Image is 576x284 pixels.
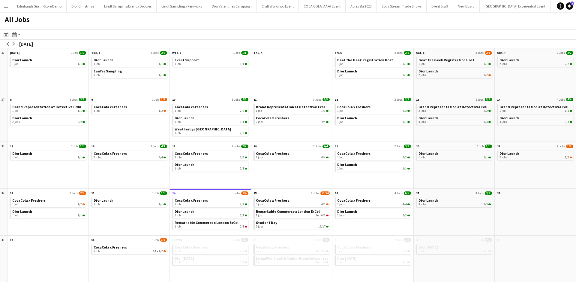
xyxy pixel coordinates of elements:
[12,214,18,217] span: 1 job
[94,73,100,77] span: 1 job
[256,225,263,228] span: 2 jobs
[175,249,181,253] span: 1 job
[12,120,20,124] span: 2 jobs
[337,244,410,253] a: CocaCola x Freshers1 job2/2
[321,214,325,217] span: 0/1
[240,225,244,228] span: 0/1
[418,57,491,66] a: Beat the Geek Registration Host1 job1/1
[403,156,407,159] span: 2/2
[499,151,572,159] a: Dior Launch2 jobs1/2
[318,225,325,228] span: 17/17
[163,63,166,65] span: 1/1
[256,197,328,206] a: CocaCola x Freshers3 jobs4/6
[257,0,299,12] button: Craft Workshop Event
[94,203,100,206] span: 1 job
[403,73,407,77] span: 1/1
[337,162,357,167] span: Dior Launch
[394,51,403,55] span: 2 Jobs
[480,0,550,12] button: [GEOGRAPHIC_DATA] Experiential Event
[256,116,289,120] span: CocaCola x Freshers
[337,156,343,159] span: 1 job
[337,62,343,66] span: 1 job
[488,121,491,123] span: 3/3
[256,104,328,113] a: Brand Representation at Detectival Exhibition1 job1/1
[484,156,488,159] span: 1/1
[321,109,325,113] span: 1/1
[12,115,85,124] a: Dior Launch2 jobs2/2
[499,57,572,66] a: Dior Launch2 jobs2/2
[175,255,247,264] a: Dior [DATE]1 job1/1
[0,142,7,189] div: 38
[566,98,573,101] span: 4/4
[245,110,247,112] span: 2/2
[321,156,325,159] span: 4/4
[256,105,335,109] span: Brand Representation at Detectival Exhibition
[407,74,410,76] span: 1/1
[175,256,194,261] span: Dior October 2025
[160,51,167,55] span: 2/2
[94,156,101,159] span: 2 jobs
[94,69,122,73] span: EauYes Sampling
[337,209,357,214] span: Dior Launch
[99,0,157,12] button: Lindt Sampling Event x Dobbies
[418,198,438,203] span: Dior Launch
[175,220,247,228] a: Remarkable Commerce x London ExCel1 job0/1
[256,245,289,249] span: CocaCola x Freshers
[94,245,127,249] span: CocaCola x Freshers
[326,121,328,123] span: 4/4
[82,121,85,123] span: 2/2
[313,98,321,102] span: 3 Jobs
[157,0,207,12] button: Lindt Sampling x Fenwicks
[175,220,238,225] span: Remarkable Commerce x London ExCel
[253,51,262,55] span: Thu, 4
[418,68,491,77] a: Dior Launch2 jobs1/2
[94,151,127,156] span: CocaCola x Freshers
[12,209,85,217] a: Dior Launch1 job1/1
[484,109,488,113] span: 2/2
[418,120,426,124] span: 3 jobs
[403,214,407,217] span: 2/2
[256,261,262,264] span: 1 job
[10,51,19,55] span: [DATE]
[0,95,7,142] div: 37
[78,156,82,159] span: 1/1
[175,151,208,156] span: CocaCola x Freshers
[159,73,163,77] span: 1/1
[557,98,565,102] span: 4 Jobs
[337,255,410,264] a: Dior [DATE]1 job0/1
[241,51,248,55] span: 1/1
[175,203,181,206] span: 1 job
[94,249,100,253] span: 1 job
[240,120,244,124] span: 1/1
[245,132,247,134] span: 2/2
[407,63,410,65] span: 1/1
[175,57,247,66] a: Event Support1 job1/1
[321,203,325,206] span: 4/6
[337,115,410,124] a: Dior Launch1 job1/1
[337,214,345,217] span: 2 jobs
[335,98,338,102] span: 12
[82,110,85,112] span: 1/1
[175,197,247,206] a: CocaCola x Freshers1 job2/2
[94,249,166,253] div: •
[337,73,343,77] span: 1 job
[175,105,208,109] span: CocaCola x Freshers
[94,244,166,253] a: CocaCola x Freshers1 job1A•1/2
[94,109,100,113] span: 1 job
[153,249,156,253] span: 1A
[418,197,491,206] a: Dior Launch3 jobs3/3
[337,197,410,206] a: CocaCola x Freshers2 jobs4/4
[175,162,194,167] span: Dior Launch
[256,209,328,217] a: Remarkable Commerce x London ExCel1 job1A•0/1
[207,0,257,12] button: Dior Valentines Campaign
[566,2,573,10] a: 3
[94,57,166,66] a: Dior Launch1 job1/1
[78,214,82,217] span: 1/1
[256,220,277,225] span: Student Day
[12,62,18,66] span: 1 job
[94,104,166,113] a: CocaCola x Freshers1 job1/2
[256,203,263,206] span: 3 jobs
[163,110,166,112] span: 1/2
[91,144,94,148] span: 16
[94,198,113,203] span: Dior Launch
